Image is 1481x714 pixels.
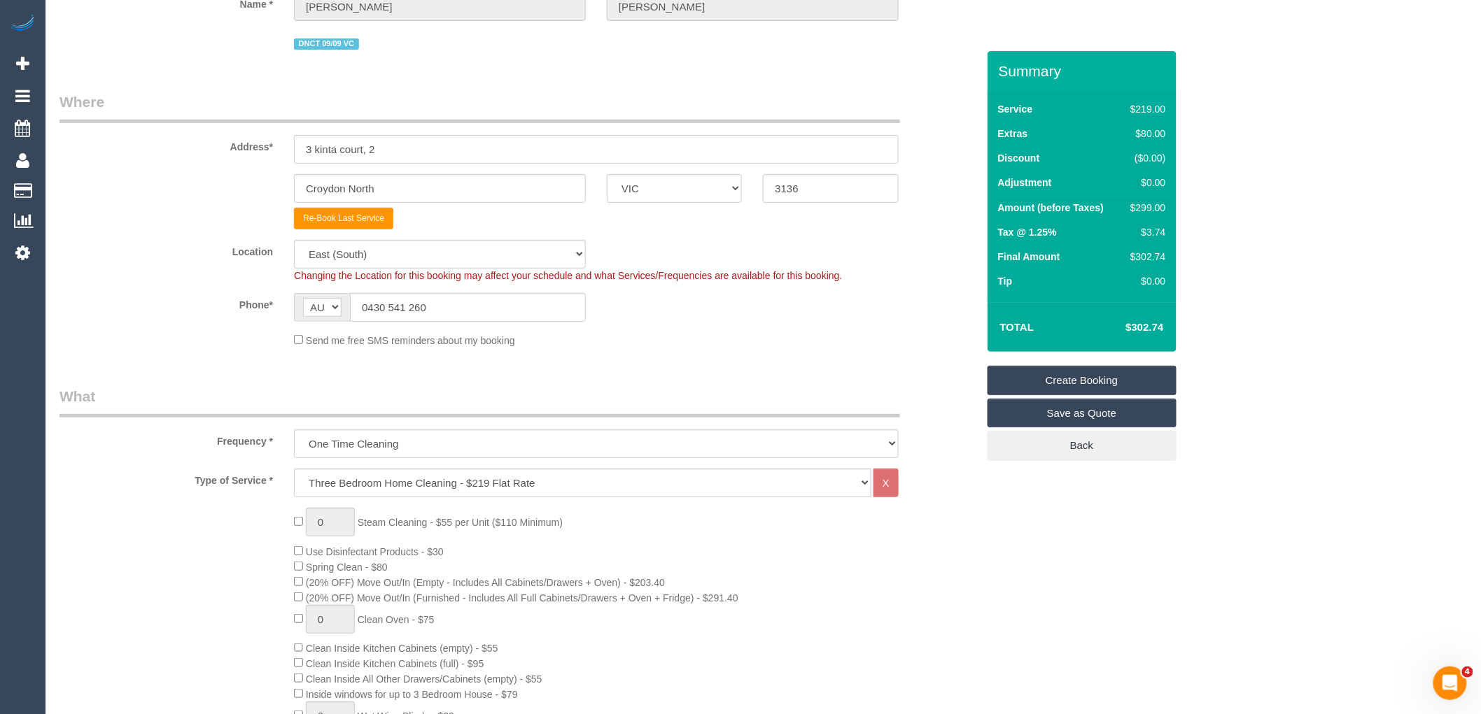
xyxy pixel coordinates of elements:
[294,270,842,281] span: Changing the Location for this booking may affect your schedule and what Services/Frequencies are...
[59,386,900,417] legend: What
[59,92,900,123] legend: Where
[1083,322,1163,334] h4: $302.74
[306,546,444,557] span: Use Disinfectant Products - $30
[306,643,498,654] span: Clean Inside Kitchen Cabinets (empty) - $55
[998,127,1028,141] label: Extras
[49,135,283,154] label: Address*
[1125,274,1165,288] div: $0.00
[306,592,738,604] span: (20% OFF) Move Out/In (Furnished - Includes All Full Cabinets/Drawers + Oven + Fridge) - $291.40
[998,201,1104,215] label: Amount (before Taxes)
[306,335,515,346] span: Send me free SMS reminders about my booking
[294,208,393,229] button: Re-Book Last Service
[49,293,283,312] label: Phone*
[1125,127,1165,141] div: $80.00
[294,38,359,50] span: DNCT 09/09 VC
[306,658,484,669] span: Clean Inside Kitchen Cabinets (full) - $95
[1125,102,1165,116] div: $219.00
[763,174,898,203] input: Post Code*
[306,689,518,700] span: Inside windows for up to 3 Bedroom House - $79
[1125,250,1165,264] div: $302.74
[998,176,1052,190] label: Adjustment
[998,151,1040,165] label: Discount
[306,577,665,588] span: (20% OFF) Move Out/In (Empty - Includes All Cabinets/Drawers + Oven) - $203.40
[988,399,1177,428] a: Save as Quote
[1125,151,1165,165] div: ($0.00)
[294,174,586,203] input: Suburb*
[998,250,1060,264] label: Final Amount
[49,469,283,487] label: Type of Service *
[358,614,435,625] span: Clean Oven - $75
[49,429,283,448] label: Frequency *
[350,293,586,322] input: Phone*
[998,102,1033,116] label: Service
[988,366,1177,395] a: Create Booking
[999,63,1170,79] h3: Summary
[1125,201,1165,215] div: $299.00
[306,562,388,573] span: Spring Clean - $80
[1125,176,1165,190] div: $0.00
[1000,321,1034,333] strong: Total
[49,240,283,259] label: Location
[988,431,1177,460] a: Back
[1462,666,1473,678] span: 4
[8,14,36,34] img: Automaid Logo
[306,673,542,685] span: Clean Inside All Other Drawers/Cabinets (empty) - $55
[1125,225,1165,239] div: $3.74
[358,517,563,528] span: Steam Cleaning - $55 per Unit ($110 Minimum)
[998,225,1057,239] label: Tax @ 1.25%
[1433,666,1467,700] iframe: Intercom live chat
[998,274,1013,288] label: Tip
